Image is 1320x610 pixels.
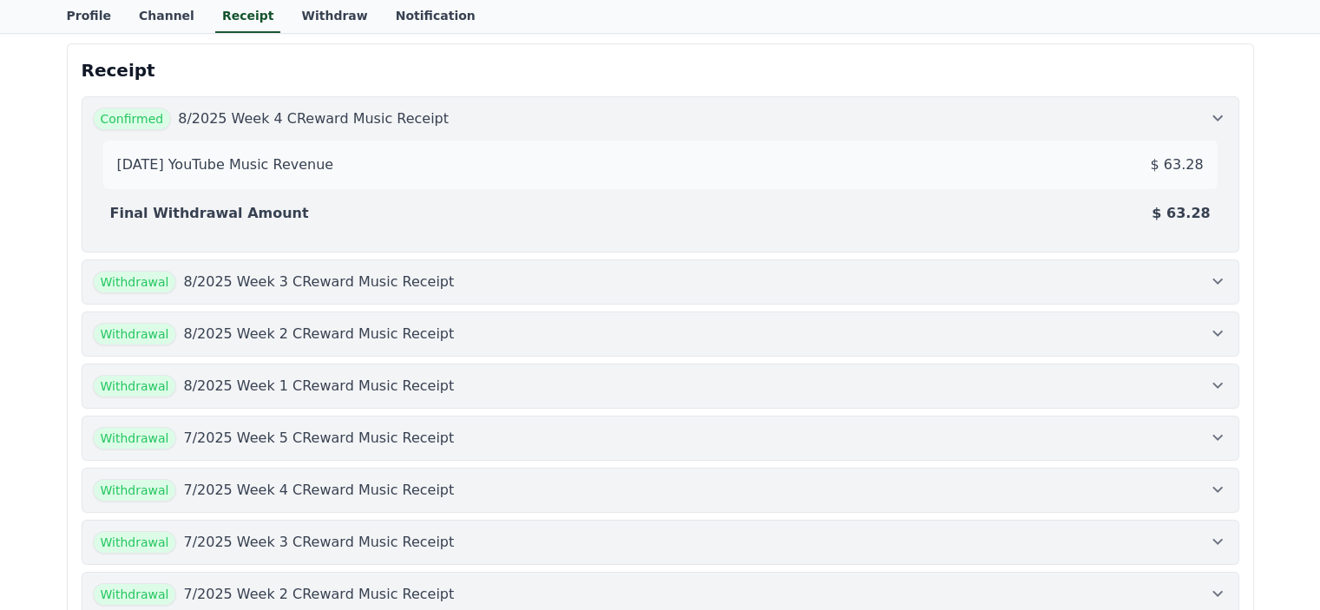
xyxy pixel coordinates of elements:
[93,427,177,449] span: Withdrawal
[93,583,177,606] span: Withdrawal
[110,203,309,224] p: Final Withdrawal Amount
[82,259,1239,305] button: Withdrawal 8/2025 Week 3 CReward Music Receipt
[93,531,177,554] span: Withdrawal
[178,108,449,129] p: 8/2025 Week 4 CReward Music Receipt
[82,468,1239,513] button: Withdrawal 7/2025 Week 4 CReward Music Receipt
[183,272,454,292] p: 8/2025 Week 3 CReward Music Receipt
[82,520,1239,565] button: Withdrawal 7/2025 Week 3 CReward Music Receipt
[82,364,1239,409] button: Withdrawal 8/2025 Week 1 CReward Music Receipt
[82,96,1239,253] button: Confirmed 8/2025 Week 4 CReward Music Receipt [DATE] YouTube Music Revenue $ 63.28 Final Withdraw...
[93,323,177,345] span: Withdrawal
[117,154,334,175] p: [DATE] YouTube Music Revenue
[93,271,177,293] span: Withdrawal
[93,375,177,397] span: Withdrawal
[183,428,454,449] p: 7/2025 Week 5 CReward Music Receipt
[82,312,1239,357] button: Withdrawal 8/2025 Week 2 CReward Music Receipt
[82,58,1239,82] p: Receipt
[183,584,454,605] p: 7/2025 Week 2 CReward Music Receipt
[183,324,454,344] p: 8/2025 Week 2 CReward Music Receipt
[1152,203,1210,224] p: $ 63.28
[183,532,454,553] p: 7/2025 Week 3 CReward Music Receipt
[82,416,1239,461] button: Withdrawal 7/2025 Week 5 CReward Music Receipt
[93,479,177,502] span: Withdrawal
[1150,154,1203,175] p: $ 63.28
[183,480,454,501] p: 7/2025 Week 4 CReward Music Receipt
[183,376,454,397] p: 8/2025 Week 1 CReward Music Receipt
[93,108,172,130] span: Confirmed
